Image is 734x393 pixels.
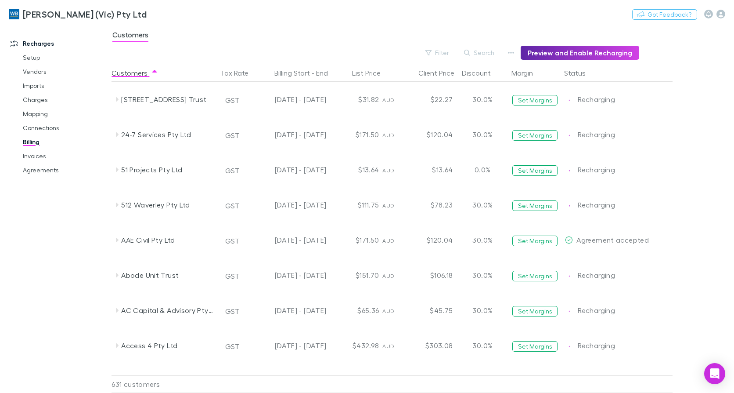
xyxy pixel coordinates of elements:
[565,342,574,351] img: Recharging
[14,121,116,135] a: Connections
[576,236,649,244] span: Agreement accepted
[578,306,615,314] span: Recharging
[14,107,116,121] a: Mapping
[2,36,116,51] a: Recharges
[274,64,338,82] button: Billing Start - End
[512,341,558,352] button: Set Margins
[112,328,677,363] div: Access 4 Pty LtdGST[DATE] - [DATE]$432.98AUD$303.0830.0%Set MarginsRechargingRecharging
[511,64,543,82] button: Margin
[456,117,509,152] div: 30.0%
[456,222,509,258] div: 30.0%
[382,343,394,349] span: AUD
[112,117,677,152] div: 24-7 Services Pty LtdGST[DATE] - [DATE]$171.50AUD$120.0430.0%Set MarginsRechargingRecharging
[121,222,214,258] div: AAE Civil Pty Ltd
[112,82,677,117] div: [STREET_ADDRESS] TrustGST[DATE] - [DATE]$31.82AUD$22.2730.0%Set MarginsRechargingRecharging
[112,152,677,187] div: 51 Projects Pty LtdGST[DATE] - [DATE]$13.64AUD$13.640.0%Set MarginsRechargingRecharging
[578,130,615,138] span: Recharging
[14,65,116,79] a: Vendors
[460,47,500,58] button: Search
[578,95,615,103] span: Recharging
[418,64,465,82] button: Client Price
[254,152,326,187] div: [DATE] - [DATE]
[112,222,677,258] div: AAE Civil Pty LtdGST[DATE] - [DATE]$171.50AUD$120.0430.0%Set MarginsAgreement accepted
[403,187,456,222] div: $78.23
[382,273,394,279] span: AUD
[565,272,574,280] img: Recharging
[578,200,615,209] span: Recharging
[254,328,326,363] div: [DATE] - [DATE]
[330,222,382,258] div: $171.50
[112,258,677,293] div: Abode Unit TrustGST[DATE] - [DATE]$151.70AUD$106.1830.0%Set MarginsRechargingRecharging
[121,82,214,117] div: [STREET_ADDRESS] Trust
[254,187,326,222] div: [DATE] - [DATE]
[121,293,214,328] div: AC Capital & Advisory Pty Ltd
[221,164,244,178] button: GST
[456,293,509,328] div: 30.0%
[565,201,574,210] img: Recharging
[564,64,596,82] button: Status
[382,167,394,174] span: AUD
[403,82,456,117] div: $22.27
[330,187,382,222] div: $111.75
[382,237,394,244] span: AUD
[14,163,116,177] a: Agreements
[112,64,158,82] button: Customers
[112,30,148,42] span: Customers
[403,258,456,293] div: $106.18
[512,306,558,317] button: Set Margins
[578,341,615,349] span: Recharging
[565,166,574,175] img: Recharging
[221,304,244,318] button: GST
[330,293,382,328] div: $65.36
[221,269,244,283] button: GST
[456,328,509,363] div: 30.0%
[9,9,19,19] img: William Buck (Vic) Pty Ltd's Logo
[512,165,558,176] button: Set Margins
[254,293,326,328] div: [DATE] - [DATE]
[382,202,394,209] span: AUD
[14,149,116,163] a: Invoices
[221,234,244,248] button: GST
[14,135,116,149] a: Billing
[254,258,326,293] div: [DATE] - [DATE]
[632,9,697,20] button: Got Feedback?
[382,132,394,138] span: AUD
[221,375,244,389] button: GST
[382,97,394,103] span: AUD
[221,128,244,142] button: GST
[512,95,558,106] button: Set Margins
[462,64,501,82] button: Discount
[578,271,615,279] span: Recharging
[578,165,615,174] span: Recharging
[330,328,382,363] div: $432.98
[403,328,456,363] div: $303.08
[330,152,382,187] div: $13.64
[121,328,214,363] div: Access 4 Pty Ltd
[14,51,116,65] a: Setup
[456,152,509,187] div: 0.0%
[403,117,456,152] div: $120.04
[254,222,326,258] div: [DATE] - [DATE]
[565,307,574,316] img: Recharging
[421,47,454,58] button: Filter
[704,363,725,384] div: Open Intercom Messenger
[121,117,214,152] div: 24-7 Services Pty Ltd
[330,258,382,293] div: $151.70
[220,64,259,82] div: Tax Rate
[512,236,558,246] button: Set Margins
[352,64,391,82] button: List Price
[112,293,677,328] div: AC Capital & Advisory Pty LtdGST[DATE] - [DATE]$65.36AUD$45.7530.0%Set MarginsRechargingRecharging
[121,152,214,187] div: 51 Projects Pty Ltd
[403,293,456,328] div: $45.75
[512,130,558,141] button: Set Margins
[403,222,456,258] div: $120.04
[112,375,217,393] div: 631 customers
[112,187,677,222] div: 512 Waverley Pty LtdGST[DATE] - [DATE]$111.75AUD$78.2330.0%Set MarginsRechargingRecharging
[403,152,456,187] div: $13.64
[330,82,382,117] div: $31.82
[456,187,509,222] div: 30.0%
